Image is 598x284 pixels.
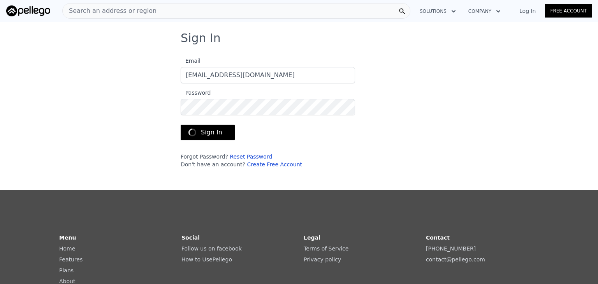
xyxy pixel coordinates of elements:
span: Email [181,58,201,64]
input: Password [181,99,355,115]
strong: Legal [304,235,320,241]
a: Create Free Account [247,161,302,168]
strong: Menu [59,235,76,241]
a: Reset Password [230,153,272,160]
a: Features [59,256,83,263]
div: Forgot Password? Don't have an account? [181,153,355,168]
h3: Sign In [181,31,417,45]
strong: Social [181,235,200,241]
a: How to UsePellego [181,256,232,263]
button: Sign In [181,125,235,140]
span: Password [181,90,211,96]
a: Privacy policy [304,256,341,263]
input: Email [181,67,355,83]
img: Pellego [6,5,50,16]
a: [PHONE_NUMBER] [426,245,476,252]
a: Log In [510,7,545,15]
button: Solutions [413,4,462,18]
a: Follow us on facebook [181,245,242,252]
strong: Contact [426,235,450,241]
a: Plans [59,267,74,273]
span: Search an address or region [63,6,157,16]
button: Company [462,4,507,18]
a: Free Account [545,4,592,18]
a: Home [59,245,75,252]
a: contact@pellego.com [426,256,485,263]
a: Terms of Service [304,245,348,252]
